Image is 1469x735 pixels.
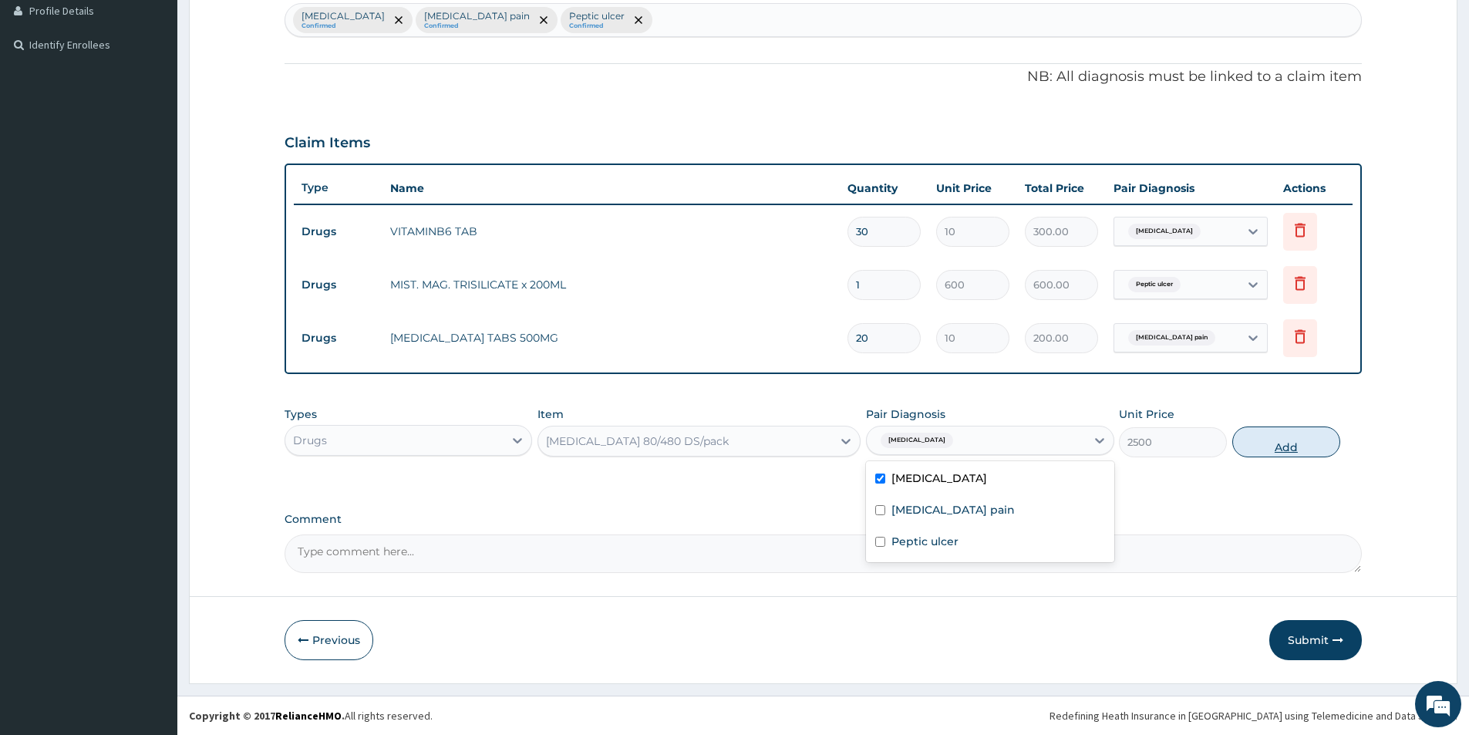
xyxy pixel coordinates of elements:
p: [MEDICAL_DATA] [302,10,385,22]
button: Add [1232,427,1340,457]
strong: Copyright © 2017 . [189,709,345,723]
td: VITAMINB6 TAB [382,216,840,247]
label: Pair Diagnosis [866,406,945,422]
span: remove selection option [632,13,645,27]
span: [MEDICAL_DATA] [1128,224,1201,239]
td: Drugs [294,324,382,352]
textarea: Type your message and hit 'Enter' [8,421,294,475]
label: Comment [285,513,1362,526]
label: Types [285,408,317,421]
button: Submit [1269,620,1362,660]
span: remove selection option [392,13,406,27]
td: MIST. MAG. TRISILICATE x 200ML [382,269,840,300]
td: Drugs [294,271,382,299]
p: Peptic ulcer [569,10,625,22]
footer: All rights reserved. [177,696,1469,735]
span: We're online! [89,194,213,350]
p: [MEDICAL_DATA] pain [424,10,530,22]
th: Unit Price [928,173,1017,204]
span: remove selection option [537,13,551,27]
td: Drugs [294,217,382,246]
label: [MEDICAL_DATA] [891,470,987,486]
h3: Claim Items [285,135,370,152]
label: [MEDICAL_DATA] pain [891,502,1015,518]
label: Peptic ulcer [891,534,959,549]
label: Item [537,406,564,422]
img: d_794563401_company_1708531726252_794563401 [29,77,62,116]
small: Confirmed [302,22,385,30]
th: Name [382,173,840,204]
span: [MEDICAL_DATA] pain [1128,330,1215,346]
small: Confirmed [569,22,625,30]
div: Minimize live chat window [253,8,290,45]
th: Pair Diagnosis [1106,173,1275,204]
th: Actions [1275,173,1353,204]
th: Quantity [840,173,928,204]
div: Drugs [293,433,327,448]
div: [MEDICAL_DATA] 80/480 DS/pack [546,433,729,449]
span: Peptic ulcer [1128,277,1181,292]
a: RelianceHMO [275,709,342,723]
small: Confirmed [424,22,530,30]
button: Previous [285,620,373,660]
th: Type [294,174,382,202]
p: NB: All diagnosis must be linked to a claim item [285,67,1362,87]
label: Unit Price [1119,406,1174,422]
div: Redefining Heath Insurance in [GEOGRAPHIC_DATA] using Telemedicine and Data Science! [1050,708,1457,723]
span: [MEDICAL_DATA] [881,433,953,448]
div: Chat with us now [80,86,259,106]
td: [MEDICAL_DATA] TABS 500MG [382,322,840,353]
th: Total Price [1017,173,1106,204]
